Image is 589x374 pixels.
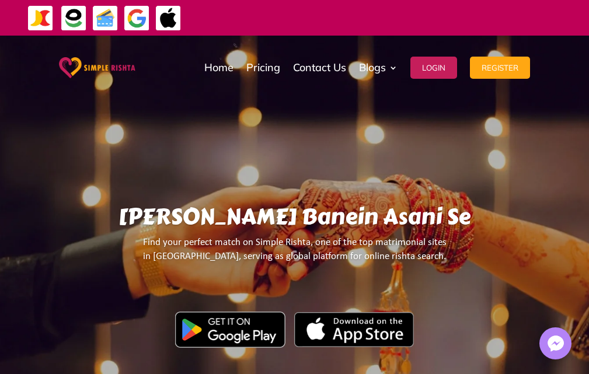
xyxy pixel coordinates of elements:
[470,57,530,79] button: Register
[77,236,513,274] p: Find your perfect match on Simple Rishta, one of the top matrimonial sites in [GEOGRAPHIC_DATA], ...
[470,39,530,97] a: Register
[246,39,280,97] a: Pricing
[61,5,87,32] img: EasyPaisa-icon
[410,57,457,79] button: Login
[410,39,457,97] a: Login
[92,5,119,32] img: Credit Cards
[293,39,346,97] a: Contact Us
[359,39,398,97] a: Blogs
[544,332,567,355] img: Messenger
[124,5,150,32] img: GooglePay-icon
[27,5,54,32] img: JazzCash-icon
[175,312,285,348] img: Google Play
[155,5,182,32] img: ApplePay-icon
[204,39,233,97] a: Home
[77,204,513,236] h1: [PERSON_NAME] Banein Asani Se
